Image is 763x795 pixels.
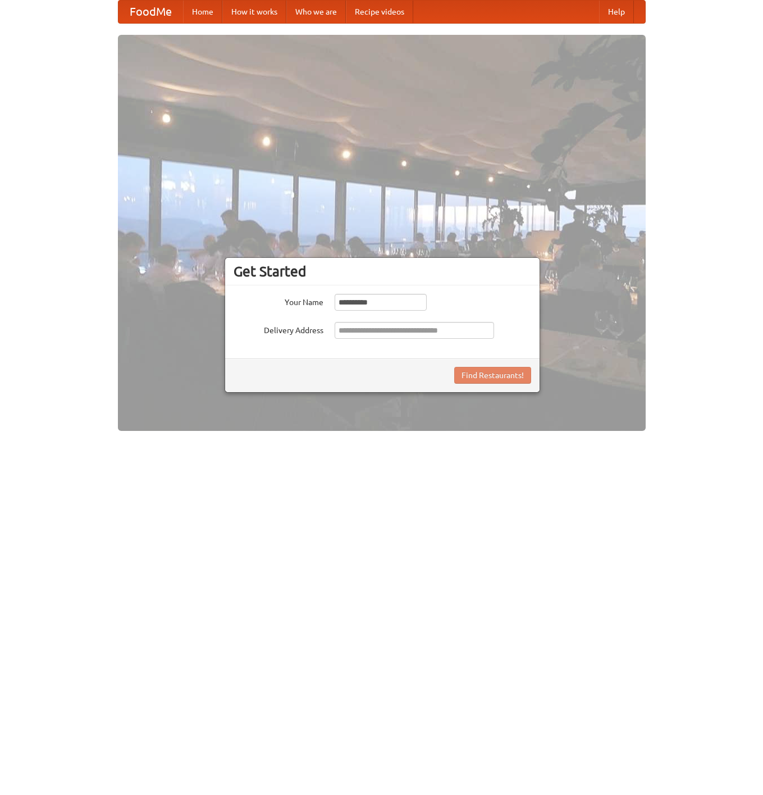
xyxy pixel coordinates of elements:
[234,322,323,336] label: Delivery Address
[286,1,346,23] a: Who we are
[346,1,413,23] a: Recipe videos
[234,294,323,308] label: Your Name
[118,1,183,23] a: FoodMe
[599,1,634,23] a: Help
[222,1,286,23] a: How it works
[454,367,531,384] button: Find Restaurants!
[234,263,531,280] h3: Get Started
[183,1,222,23] a: Home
